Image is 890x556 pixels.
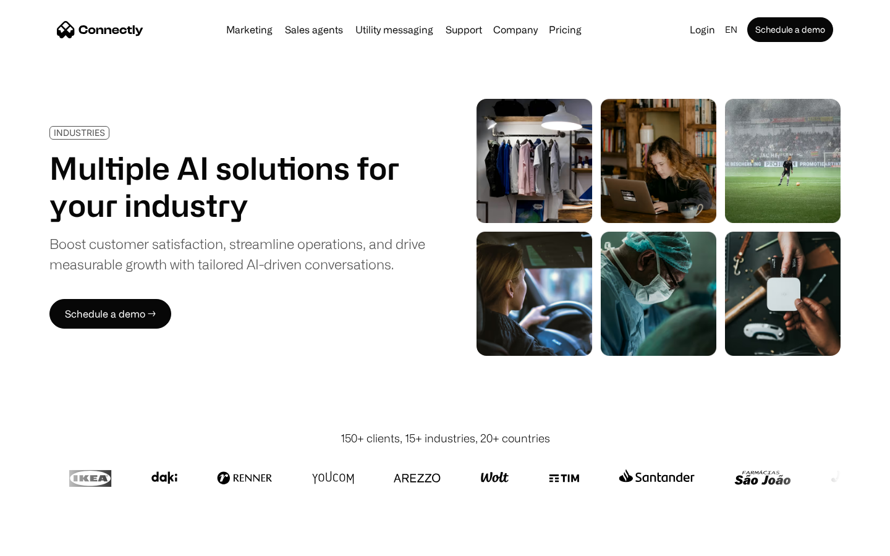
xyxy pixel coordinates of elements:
h1: Multiple AI solutions for your industry [49,150,425,224]
a: Sales agents [280,25,348,35]
aside: Language selected: English [12,533,74,552]
a: Marketing [221,25,278,35]
div: Boost customer satisfaction, streamline operations, and drive measurable growth with tailored AI-... [49,234,425,274]
div: Company [493,21,538,38]
ul: Language list [25,534,74,552]
div: 150+ clients, 15+ industries, 20+ countries [341,430,550,447]
div: en [725,21,737,38]
a: Utility messaging [350,25,438,35]
a: Schedule a demo → [49,299,171,329]
a: Login [685,21,720,38]
a: Schedule a demo [747,17,833,42]
a: Pricing [544,25,587,35]
div: INDUSTRIES [54,128,105,137]
a: Support [441,25,487,35]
